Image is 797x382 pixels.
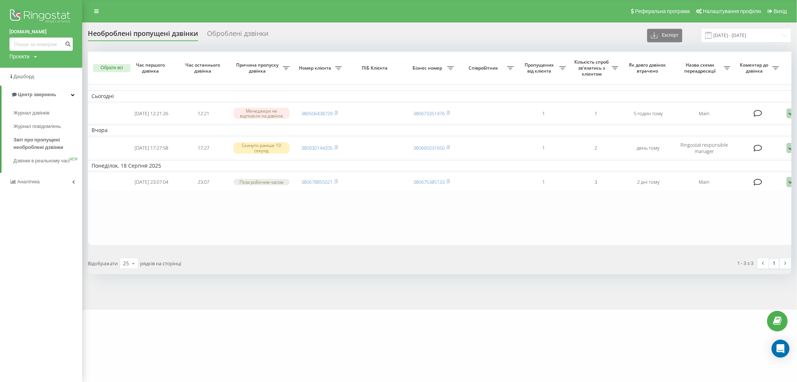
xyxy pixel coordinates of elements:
[674,104,734,123] td: Main
[297,65,335,71] span: Номер клієнта
[183,62,224,74] span: Час останнього дзвінка
[131,62,172,74] span: Час першого дзвінка
[13,106,82,120] a: Журнал дзвінків
[177,173,230,191] td: 23:07
[461,65,507,71] span: Співробітник
[622,104,674,123] td: 5 годин тому
[772,340,790,358] div: Open Intercom Messenger
[207,30,268,41] div: Оброблені дзвінки
[301,178,333,185] a: 380678855021
[738,259,754,267] div: 1 - 3 з 3
[738,62,772,74] span: Коментар до дзвінка
[13,136,78,151] span: Звіт про пропущені необроблені дзвінки
[647,29,682,42] button: Експорт
[570,173,622,191] td: 3
[635,8,690,14] span: Реферальна програма
[9,28,73,36] a: [DOMAIN_NAME]
[413,144,445,151] a: 380665031650
[88,30,198,41] div: Необроблені пропущені дзвінки
[177,138,230,159] td: 17:27
[234,62,283,74] span: Причина пропуску дзвінка
[301,110,333,117] a: 380506438729
[9,37,73,51] input: Пошук за номером
[125,173,177,191] td: [DATE] 23:07:04
[234,108,290,119] div: Менеджери не відповіли на дзвінок
[674,138,734,159] td: Ringostat responsible manager
[13,154,82,168] a: Дзвінки в реальному часіNEW
[125,104,177,123] td: [DATE] 12:21:26
[678,62,724,74] span: Назва схеми переадресації
[1,86,82,104] a: Центр звернень
[413,110,445,117] a: 380673351476
[13,157,69,165] span: Дзвінки в реальному часі
[774,8,787,14] span: Вихід
[234,142,290,153] div: Скинуто раніше 10 секунд
[674,173,734,191] td: Main
[769,258,780,269] a: 1
[93,64,130,72] button: Обрати всі
[518,173,570,191] td: 1
[88,260,118,267] span: Відображати
[628,62,668,74] span: Як довго дзвінок втрачено
[140,260,181,267] span: рядків на сторінці
[125,138,177,159] td: [DATE] 17:27:58
[123,260,129,267] div: 25
[409,65,447,71] span: Бізнес номер
[13,109,49,117] span: Журнал дзвінків
[301,144,333,151] a: 380930144205
[570,104,622,123] td: 1
[622,173,674,191] td: 2 дні тому
[234,179,290,185] div: Поза робочим часом
[13,74,34,79] span: Дашборд
[17,179,40,184] span: Аналiтика
[518,138,570,159] td: 1
[518,104,570,123] td: 1
[622,138,674,159] td: день тому
[13,120,82,133] a: Журнал повідомлень
[18,92,56,97] span: Центр звернень
[570,138,622,159] td: 2
[574,59,612,77] span: Кількість спроб зв'язатись з клієнтом
[9,7,73,26] img: Ringostat logo
[703,8,761,14] span: Налаштування профілю
[9,53,30,60] div: Проекти
[413,178,445,185] a: 380675385133
[13,133,82,154] a: Звіт про пропущені необроблені дзвінки
[352,65,399,71] span: ПІБ Клієнта
[13,123,61,130] span: Журнал повідомлень
[521,62,559,74] span: Пропущених від клієнта
[177,104,230,123] td: 12:21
